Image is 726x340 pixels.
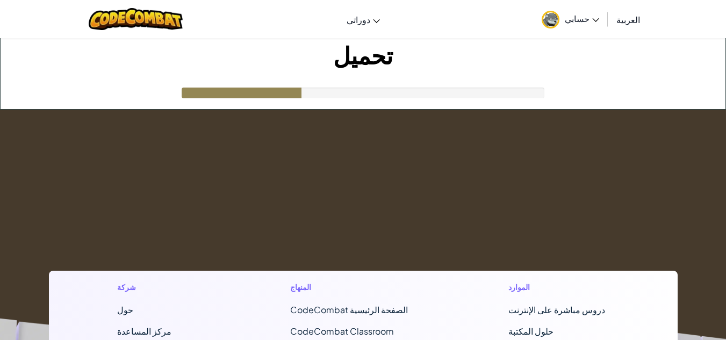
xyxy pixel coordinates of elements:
span: CodeCombat الصفحة الرئيسية [290,304,408,315]
a: مركز المساعدة [117,325,171,337]
h1: الموارد [508,281,609,293]
span: العربية [616,14,640,25]
span: حسابي [565,13,599,24]
img: CodeCombat logo [89,8,183,30]
h1: تحميل [1,38,725,71]
a: العربية [611,5,645,34]
a: حول [117,304,133,315]
img: avatar [542,11,559,28]
a: دروس مباشرة على الإنترنت [508,304,605,315]
h1: المنهاج [290,281,432,293]
a: CodeCombat Classroom [290,325,394,337]
a: دوراتي [341,5,385,34]
span: دوراتي [347,14,370,25]
h1: شركة [117,281,213,293]
a: حسابي [536,2,605,36]
a: حلول المكتبة [508,325,554,337]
